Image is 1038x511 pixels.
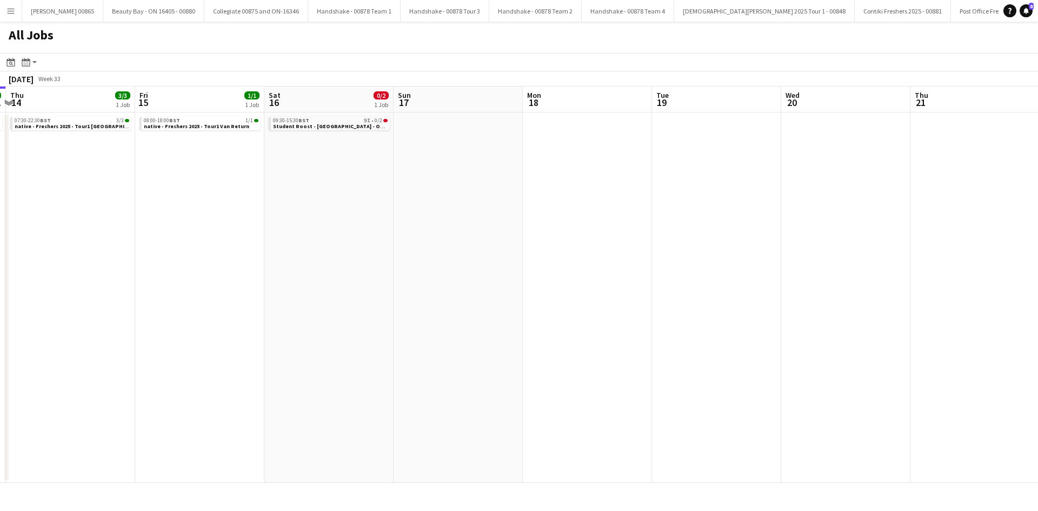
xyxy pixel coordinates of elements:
[527,90,541,100] span: Mon
[22,1,103,22] button: [PERSON_NAME] 00865
[784,96,800,109] span: 20
[273,118,309,123] span: 09:30-15:30
[855,1,951,22] button: Contiki Freshers 2025 - 00881
[655,96,669,109] span: 19
[489,1,582,22] button: Handshake - 00878 Team 2
[9,96,24,109] span: 14
[125,119,129,122] span: 3/3
[204,1,308,22] button: Collegiate 00875 and ON-16346
[169,117,180,124] span: BST
[116,118,124,123] span: 3/3
[401,1,489,22] button: Handshake - 00878 Tour 3
[269,117,390,132] div: 09:30-15:30BST9I•0/2Student Roost - [GEOGRAPHIC_DATA] - On-16926
[9,74,34,84] div: [DATE]
[139,117,261,132] div: 08:00-18:00BST1/1native - Freshers 2025 - Tour1 Van Return
[786,90,800,100] span: Wed
[115,91,130,99] span: 3/3
[245,118,253,123] span: 1/1
[374,101,388,109] div: 1 Job
[116,101,130,109] div: 1 Job
[273,118,388,123] div: •
[273,123,399,130] span: Student Roost - Southampton Solent - On-16926
[308,1,401,22] button: Handshake - 00878 Team 1
[269,90,281,100] span: Sat
[245,101,259,109] div: 1 Job
[15,118,51,123] span: 07:30-22:30
[10,90,24,100] span: Thu
[582,1,674,22] button: Handshake - 00878 Team 4
[15,123,145,130] span: native - Freshers 2025 - Tour1 Glasgow
[398,90,411,100] span: Sun
[15,117,129,129] a: 07:30-22:30BST3/3native - Freshers 2025 - Tour1 [GEOGRAPHIC_DATA]
[144,118,180,123] span: 08:00-18:00
[913,96,928,109] span: 21
[656,90,669,100] span: Tue
[267,96,281,109] span: 16
[674,1,855,22] button: [DEMOGRAPHIC_DATA][PERSON_NAME] 2025 Tour 1 - 00848
[144,117,258,129] a: 08:00-18:00BST1/1native - Freshers 2025 - Tour1 Van Return
[139,90,148,100] span: Fri
[375,118,382,123] span: 0/2
[364,118,370,123] span: 9I
[244,91,259,99] span: 1/1
[40,117,51,124] span: BST
[36,75,63,83] span: Week 33
[525,96,541,109] span: 18
[298,117,309,124] span: BST
[374,91,389,99] span: 0/2
[1020,4,1033,17] a: 8
[254,119,258,122] span: 1/1
[383,119,388,122] span: 0/2
[396,96,411,109] span: 17
[1029,3,1034,10] span: 8
[103,1,204,22] button: Beauty Bay - ON 16405 - 00880
[10,117,131,132] div: 07:30-22:30BST3/3native - Freshers 2025 - Tour1 [GEOGRAPHIC_DATA]
[138,96,148,109] span: 15
[915,90,928,100] span: Thu
[144,123,249,130] span: native - Freshers 2025 - Tour1 Van Return
[273,117,388,129] a: 09:30-15:30BST9I•0/2Student Roost - [GEOGRAPHIC_DATA] - On-16926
